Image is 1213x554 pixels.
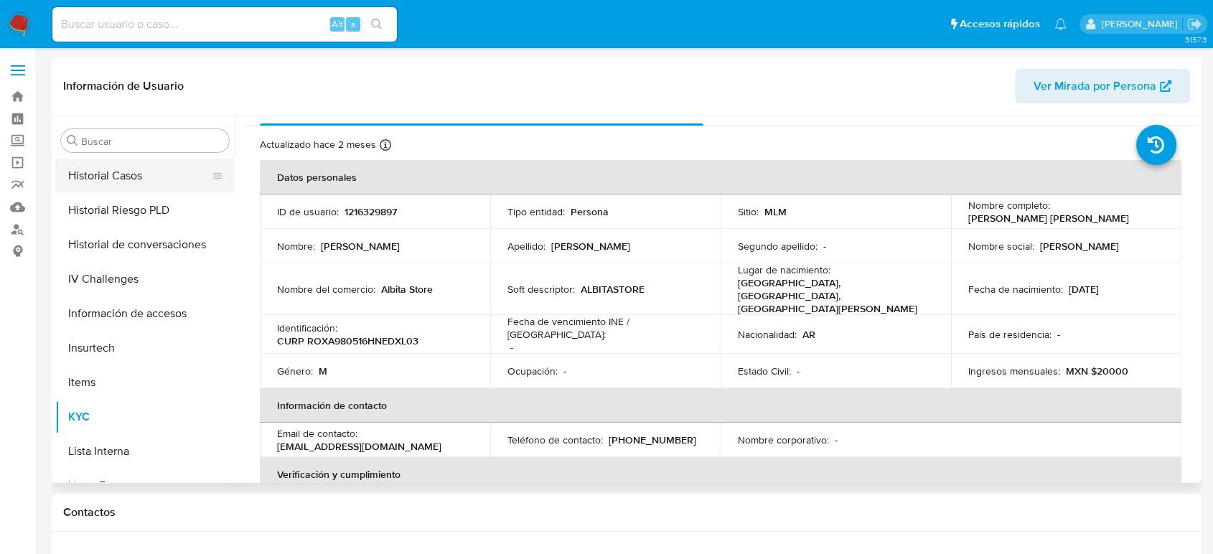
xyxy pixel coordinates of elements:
button: search-icon [362,14,391,34]
th: Verificación y cumplimiento [260,457,1181,492]
button: KYC [55,400,235,434]
button: Historial Riesgo PLD [55,193,235,227]
p: Soft descriptor : [507,283,575,296]
p: [PERSON_NAME] [PERSON_NAME] [968,212,1129,225]
p: - [823,240,826,253]
a: Notificaciones [1054,18,1067,30]
p: CURP ROXA980516HNEDXL03 [277,334,418,347]
p: MLM [764,205,787,218]
p: 1216329897 [345,205,397,218]
p: [GEOGRAPHIC_DATA], [GEOGRAPHIC_DATA], [GEOGRAPHIC_DATA][PERSON_NAME] [738,276,928,315]
p: Identificación : [277,321,337,334]
p: País de residencia : [968,328,1052,341]
p: Nacionalidad : [738,328,797,341]
p: - [1057,328,1060,341]
button: Buscar [67,135,78,146]
p: Fecha de nacimiento : [968,283,1063,296]
a: Salir [1187,17,1202,32]
p: Sitio : [738,205,759,218]
span: Ver Mirada por Persona [1034,69,1156,103]
p: - [835,433,838,446]
p: Estado Civil : [738,365,791,377]
p: ID de usuario : [277,205,339,218]
p: Ingresos mensuales : [968,365,1060,377]
p: [PHONE_NUMBER] [609,433,696,446]
span: s [351,17,355,31]
p: diego.gardunorosas@mercadolibre.com.mx [1101,17,1182,31]
p: ALBITASTORE [581,283,645,296]
button: Historial de conversaciones [55,227,235,262]
button: Listas Externas [55,469,235,503]
p: - [797,365,800,377]
p: [EMAIL_ADDRESS][DOMAIN_NAME] [277,440,441,453]
p: Fecha de vencimiento INE / [GEOGRAPHIC_DATA] : [507,315,703,341]
span: Alt [332,17,343,31]
input: Buscar usuario o caso... [52,15,397,34]
p: Nombre : [277,240,315,253]
p: Actualizado hace 2 meses [260,138,376,151]
input: Buscar [81,135,223,148]
p: Nombre del comercio : [277,283,375,296]
button: IV Challenges [55,262,235,296]
h1: Contactos [63,505,1190,520]
button: Historial Casos [55,159,223,193]
p: Persona [571,205,609,218]
button: Lista Interna [55,434,235,469]
p: - [510,341,513,354]
p: Lugar de nacimiento : [738,263,830,276]
th: Datos personales [260,160,1181,194]
p: [PERSON_NAME] [321,240,400,253]
p: [PERSON_NAME] [551,240,630,253]
p: MXN $20000 [1066,365,1128,377]
button: Insurtech [55,331,235,365]
p: Género : [277,365,313,377]
p: Albita Store [381,283,433,296]
p: Nombre completo : [968,199,1050,212]
button: Ver Mirada por Persona [1015,69,1190,103]
button: Items [55,365,235,400]
p: Nombre social : [968,240,1034,253]
p: - [563,365,566,377]
h1: Información de Usuario [63,79,184,93]
span: Accesos rápidos [960,17,1040,32]
p: Email de contacto : [277,427,357,440]
p: [DATE] [1069,283,1099,296]
p: Tipo entidad : [507,205,565,218]
p: Ocupación : [507,365,558,377]
p: AR [802,328,815,341]
th: Información de contacto [260,388,1181,423]
p: Apellido : [507,240,545,253]
button: Información de accesos [55,296,235,331]
p: Segundo apellido : [738,240,818,253]
p: Nombre corporativo : [738,433,829,446]
p: [PERSON_NAME] [1040,240,1119,253]
p: Teléfono de contacto : [507,433,603,446]
p: M [319,365,327,377]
